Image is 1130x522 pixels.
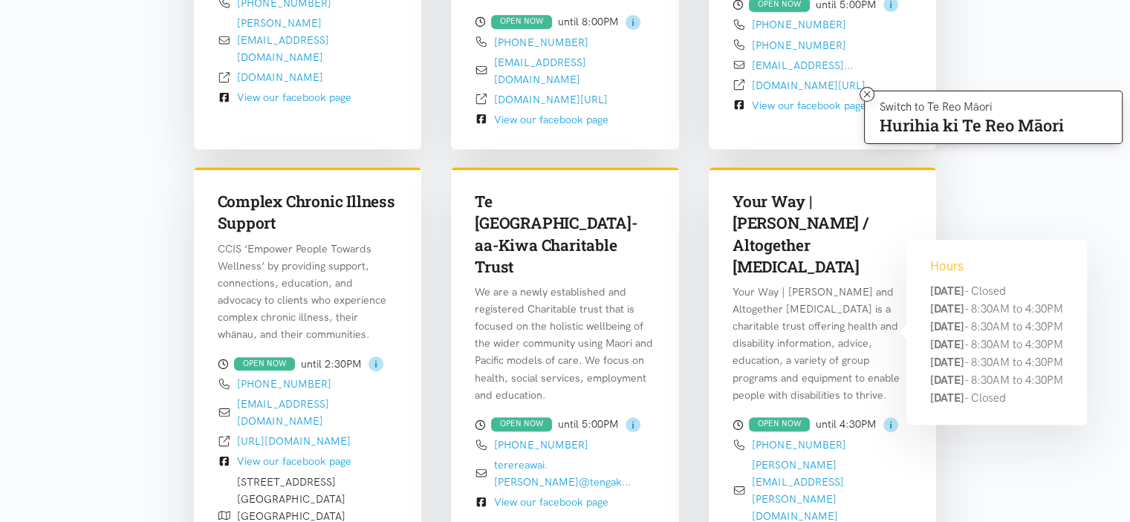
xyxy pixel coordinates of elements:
[930,302,964,316] b: [DATE]
[475,13,655,30] div: until 8:00PM
[749,417,810,431] div: OPEN NOW
[475,284,655,403] p: We are a newly established and registered Charitable trust that is focused on the holistic wellbe...
[752,39,846,52] a: [PHONE_NUMBER]
[494,113,608,126] a: View our facebook page
[880,119,1064,132] p: Hurihia ki Te Reo Māori
[752,79,866,92] a: [DOMAIN_NAME][URL]
[234,357,295,371] div: OPEN NOW
[494,93,608,106] a: [DOMAIN_NAME][URL]
[494,36,588,49] a: [PHONE_NUMBER]
[930,373,964,387] b: [DATE]
[237,91,351,104] a: View our facebook page
[218,241,398,343] p: CCIS ‘Empower People Towards Wellness’ by providing support, connections, education, and advocacy...
[930,338,964,351] b: [DATE]
[237,397,329,428] a: [EMAIL_ADDRESS][DOMAIN_NAME]
[237,377,331,391] a: [PHONE_NUMBER]
[752,438,846,451] a: [PHONE_NUMBER]
[752,18,846,31] a: [PHONE_NUMBER]
[237,454,351,468] a: View our facebook page
[733,284,913,403] p: Your Way | [PERSON_NAME] and Altogether [MEDICAL_DATA] is a charitable trust offering health and ...
[930,356,964,369] b: [DATE]
[752,59,853,72] a: [EMAIL_ADDRESS]...
[218,191,398,235] h3: Complex Chronic Illness Support
[733,416,913,434] div: until 4:30PM
[494,56,586,86] a: [EMAIL_ADDRESS][DOMAIN_NAME]
[494,458,631,489] a: terereawai.[PERSON_NAME]@tengak...
[880,102,1064,111] p: Switch to Te Reo Māori
[218,355,398,373] div: until 2:30PM
[475,191,655,278] h3: Te [GEOGRAPHIC_DATA]-aa-Kiwa Charitable Trust
[491,15,552,29] div: OPEN NOW
[491,417,552,431] div: OPEN NOW
[237,71,323,84] a: [DOMAIN_NAME]
[930,391,964,405] b: [DATE]
[930,320,964,333] b: [DATE]
[906,282,1087,425] div: - Closed - 8:30AM to 4:30PM - 8:30AM to 4:30PM - 8:30AM to 4:30PM - 8:30AM to 4:30PM - 8:30AM to ...
[930,284,964,298] b: [DATE]
[733,191,913,278] h3: Your Way | [PERSON_NAME] / Altogether [MEDICAL_DATA]
[237,16,329,64] a: [PERSON_NAME][EMAIL_ADDRESS][DOMAIN_NAME]
[237,434,351,448] a: [URL][DOMAIN_NAME]
[494,438,588,451] a: [PHONE_NUMBER]
[906,240,1087,276] h3: Hours
[494,495,608,509] a: View our facebook page
[475,416,655,434] div: until 5:00PM
[752,99,866,112] a: View our facebook page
